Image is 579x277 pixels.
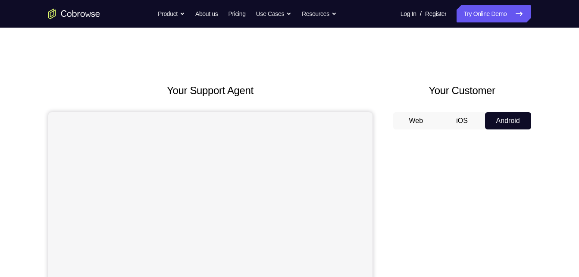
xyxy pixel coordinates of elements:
a: Try Online Demo [457,5,531,22]
button: Web [393,112,439,129]
button: iOS [439,112,485,129]
button: Product [158,5,185,22]
h2: Your Support Agent [48,83,372,98]
a: Go to the home page [48,9,100,19]
span: / [420,9,422,19]
button: Resources [302,5,337,22]
button: Android [485,112,531,129]
h2: Your Customer [393,83,531,98]
a: Log In [401,5,416,22]
a: Pricing [228,5,245,22]
a: About us [195,5,218,22]
a: Register [425,5,446,22]
button: Use Cases [256,5,291,22]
